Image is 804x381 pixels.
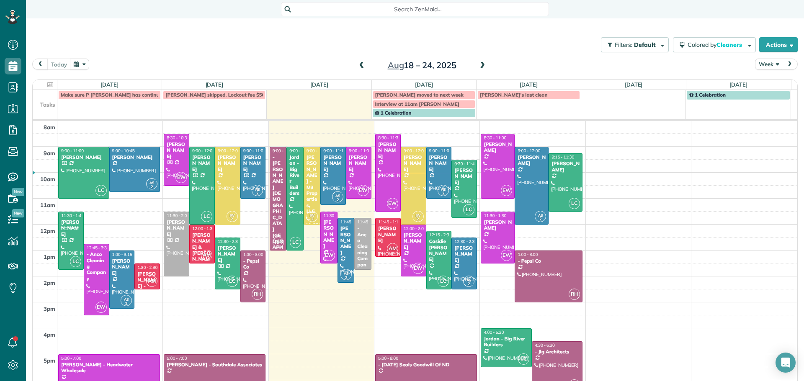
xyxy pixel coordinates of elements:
[289,154,301,197] div: Jordan - Big River Builders
[175,172,187,183] span: EW
[413,215,423,223] small: 2
[192,154,212,172] div: [PERSON_NAME]
[615,41,632,49] span: Filters:
[776,353,796,373] div: Open Intercom Messenger
[252,289,263,300] span: RH
[206,81,224,88] a: [DATE]
[229,213,235,217] span: JW
[61,355,81,361] span: 5:00 - 7:00
[166,219,187,237] div: [PERSON_NAME]
[95,185,107,196] span: LC
[454,245,474,263] div: [PERSON_NAME]
[378,219,401,225] span: 11:45 - 1:15
[324,250,335,261] span: EW
[255,187,260,192] span: AS
[340,225,352,256] div: [PERSON_NAME]
[378,141,398,159] div: [PERSON_NAME]
[569,289,580,300] span: RH
[404,148,426,153] span: 9:00 - 12:00
[625,81,643,88] a: [DATE]
[429,148,452,153] span: 9:00 - 11:00
[166,362,263,368] div: [PERSON_NAME] - Southdale Associates
[86,251,107,281] div: - Anco Cleaning Company
[348,154,369,172] div: [PERSON_NAME]
[688,41,745,49] span: Colored by
[289,148,309,153] span: 9:00 - 1:00
[340,219,363,225] span: 11:45 - 2:15
[146,276,157,287] span: AM
[44,279,55,286] span: 2pm
[404,226,426,231] span: 12:00 - 2:00
[201,211,212,222] span: LC
[415,81,433,88] a: [DATE]
[429,154,449,172] div: [PERSON_NAME]
[192,232,212,268] div: [PERSON_NAME] & [PERSON_NAME]
[201,250,212,261] span: AM
[755,59,783,70] button: Week
[12,188,24,196] span: New
[47,59,71,70] button: today
[378,225,398,243] div: [PERSON_NAME]
[137,265,157,270] span: 1:30 - 2:30
[306,154,318,215] div: [PERSON_NAME] - M3 Properties, LLC
[551,161,580,173] div: [PERSON_NAME]
[535,343,555,348] span: 4:30 - 6:30
[480,92,548,98] span: [PERSON_NAME]'s last clean
[388,60,404,70] span: Aug
[378,362,474,368] div: - [DATE] Seals Goodwill Of ND
[165,92,265,98] span: [PERSON_NAME] skipped. Lockout fee $50
[484,135,506,141] span: 8:30 - 11:00
[323,213,346,218] span: 11:30 - 1:30
[243,258,263,270] div: - Pepsi Co
[375,101,459,107] span: Interview at 11am [PERSON_NAME]
[518,353,529,365] span: LC
[341,274,351,282] small: 2
[40,202,55,208] span: 11am
[167,355,187,361] span: 5:00 - 7:00
[40,228,55,234] span: 12pm
[166,141,187,159] div: [PERSON_NAME]
[70,256,81,267] span: LC
[44,253,55,260] span: 1pm
[273,237,284,248] span: RH
[61,92,184,98] span: Make sure P [PERSON_NAME] has continuing service
[61,213,84,218] span: 11:30 - 1:45
[124,297,129,302] span: AS
[520,81,538,88] a: [DATE]
[87,245,109,251] span: 12:45 - 3:30
[729,81,747,88] a: [DATE]
[61,362,157,374] div: [PERSON_NAME] - Headwater Wholesale
[483,141,512,153] div: [PERSON_NAME]
[412,263,424,274] span: EW
[44,357,55,364] span: 5pm
[403,232,424,250] div: [PERSON_NAME]
[323,154,343,172] div: [PERSON_NAME]
[112,258,132,276] div: [PERSON_NAME]
[484,213,506,218] span: 11:30 - 1:30
[673,37,756,52] button: Colored byCleaners
[192,226,215,231] span: 12:00 - 1:30
[534,349,580,355] div: - Jlg Architects
[438,189,448,197] small: 2
[464,280,474,288] small: 2
[227,215,237,223] small: 2
[569,198,580,209] span: LC
[307,148,329,153] span: 9:00 - 12:00
[310,81,328,88] a: [DATE]
[217,154,238,172] div: [PERSON_NAME]
[466,278,471,282] span: AS
[44,150,55,156] span: 9am
[370,61,474,70] h2: 18 – 24, 2025
[147,183,157,191] small: 2
[601,37,669,52] button: Filters: Default
[415,213,421,217] span: JW
[95,302,107,313] span: EW
[538,213,543,217] span: AS
[32,59,48,70] button: prev
[149,180,154,185] span: AS
[463,204,474,215] span: LC
[375,110,412,116] span: 1 Celebration
[551,154,574,160] span: 9:15 - 11:30
[349,148,371,153] span: 9:00 - 11:00
[44,331,55,338] span: 4pm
